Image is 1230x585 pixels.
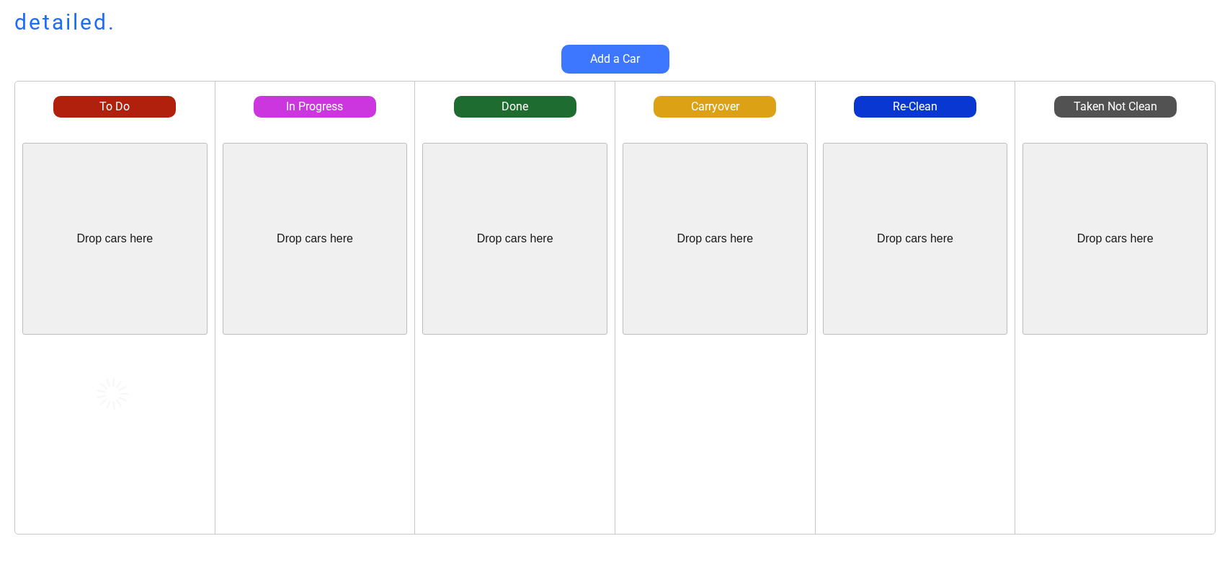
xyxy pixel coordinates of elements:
[477,231,553,247] div: Drop cars here
[277,231,353,247] div: Drop cars here
[14,7,116,38] h1: detailed.
[854,99,976,115] div: Re-Clean
[53,99,176,115] div: To Do
[454,99,576,115] div: Done
[877,231,953,247] div: Drop cars here
[254,99,376,115] div: In Progress
[76,231,153,247] div: Drop cars here
[1077,231,1154,247] div: Drop cars here
[677,231,753,247] div: Drop cars here
[1054,99,1177,115] div: Taken Not Clean
[561,45,669,74] button: Add a Car
[654,99,776,115] div: Carryover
